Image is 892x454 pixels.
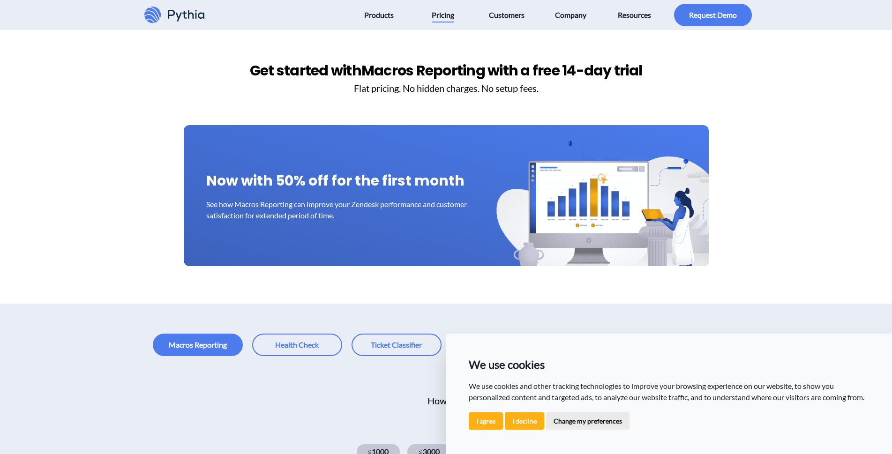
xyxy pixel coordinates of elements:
[329,394,696,408] div: How many tickets do you have per month?
[364,7,394,22] span: Products
[546,412,630,430] button: Change my preferences
[618,7,651,22] span: Resources
[432,7,454,22] span: Pricing
[505,412,544,430] button: I decline
[206,199,476,221] p: See how Macros Reporting can improve your Zendesk performance and customer satisfaction for exten...
[489,7,525,22] span: Customers
[469,412,503,430] button: I agree
[472,125,754,335] img: Macros Reporting Discount Banner
[469,356,870,373] p: We use cookies
[206,170,686,191] h1: Now with 50% off for the first month
[469,380,870,403] p: We use cookies and other tracking technologies to improve your browsing experience on our website...
[555,7,586,22] span: Company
